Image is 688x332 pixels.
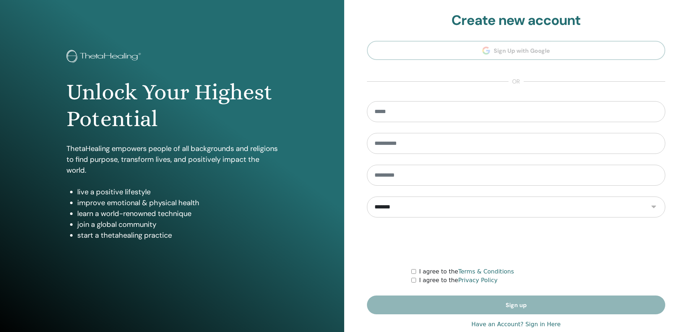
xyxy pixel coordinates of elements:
span: or [509,77,524,86]
label: I agree to the [419,267,514,276]
h1: Unlock Your Highest Potential [66,79,278,133]
label: I agree to the [419,276,497,285]
h2: Create new account [367,12,666,29]
li: join a global community [77,219,278,230]
li: improve emotional & physical health [77,197,278,208]
a: Have an Account? Sign in Here [471,320,561,329]
li: start a thetahealing practice [77,230,278,241]
a: Terms & Conditions [458,268,514,275]
li: learn a world-renowned technique [77,208,278,219]
p: ThetaHealing empowers people of all backgrounds and religions to find purpose, transform lives, a... [66,143,278,176]
a: Privacy Policy [458,277,498,284]
li: live a positive lifestyle [77,186,278,197]
iframe: reCAPTCHA [461,228,571,256]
